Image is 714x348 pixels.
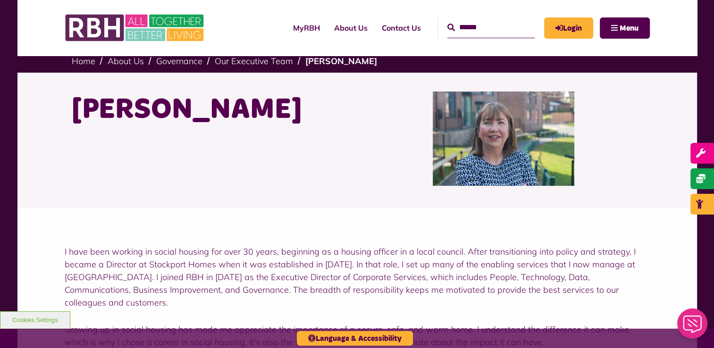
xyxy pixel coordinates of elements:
[156,56,202,66] a: Governance
[108,56,144,66] a: About Us
[72,56,95,66] a: Home
[672,306,714,348] iframe: Netcall Web Assistant for live chat
[286,15,327,41] a: MyRBH
[544,17,593,39] a: MyRBH
[375,15,428,41] a: Contact Us
[327,15,375,41] a: About Us
[447,17,535,38] input: Search
[620,25,638,32] span: Menu
[215,56,293,66] a: Our Executive Team
[433,91,574,186] img: Sandra Coleing (1)
[65,9,206,46] img: RBH
[297,331,413,346] button: Language & Accessibility
[600,17,650,39] button: Navigation
[65,245,650,309] p: I have been working in social housing for over 30 years, beginning as a housing officer in a loca...
[72,91,350,128] h1: [PERSON_NAME]
[305,56,377,66] a: [PERSON_NAME]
